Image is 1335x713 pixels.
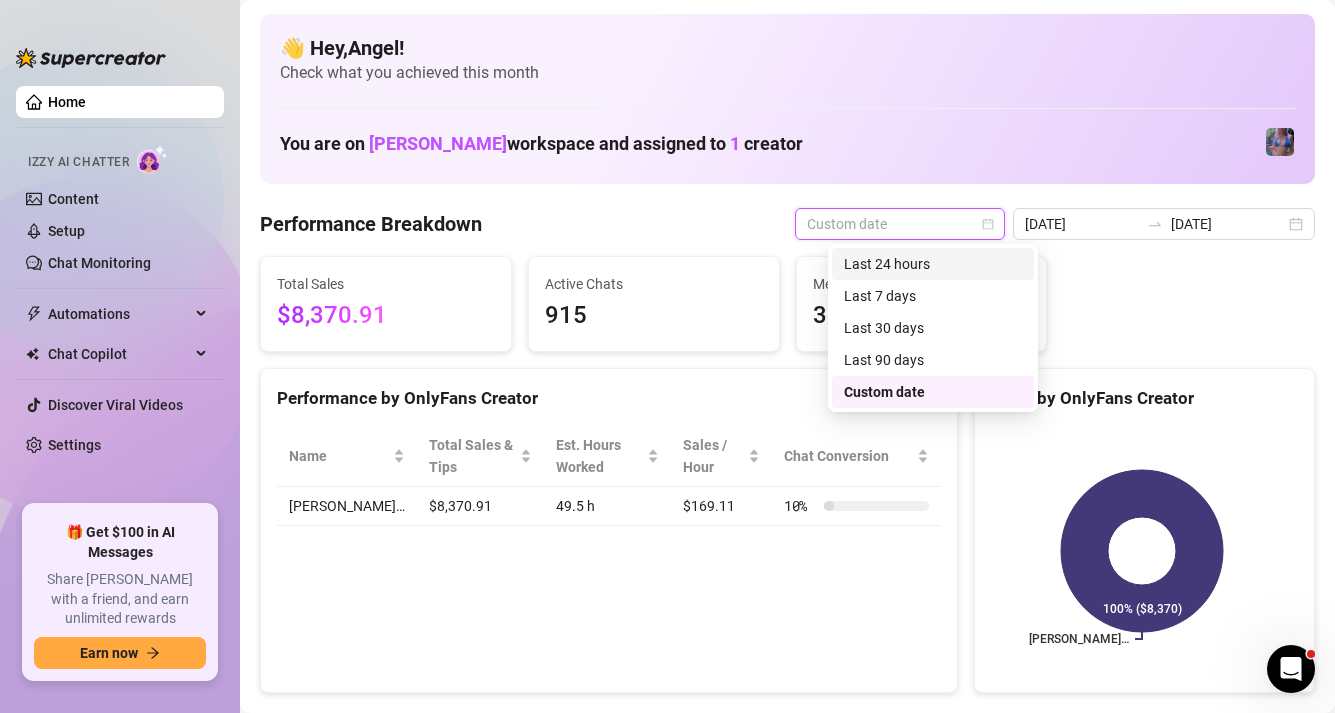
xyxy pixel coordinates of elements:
[813,297,1031,335] span: 3217
[48,255,151,271] a: Chat Monitoring
[429,434,516,478] span: Total Sales & Tips
[277,487,417,526] td: [PERSON_NAME]…
[417,487,544,526] td: $8,370.91
[260,210,482,238] h4: Performance Breakdown
[277,426,417,487] th: Name
[1171,213,1285,235] input: End date
[277,273,495,295] span: Total Sales
[277,385,941,412] div: Performance by OnlyFans Creator
[832,312,1034,344] div: Last 30 days
[16,48,166,68] img: logo-BBDzfeDw.svg
[982,218,994,230] span: calendar
[137,145,168,174] img: AI Chatter
[277,297,495,335] span: $8,370.91
[556,434,644,478] div: Est. Hours Worked
[1267,645,1315,693] iframe: Intercom live chat
[832,248,1034,280] div: Last 24 hours
[48,437,101,453] a: Settings
[1029,632,1129,646] text: [PERSON_NAME]…
[772,426,941,487] th: Chat Conversion
[813,273,1031,295] span: Messages Sent
[844,317,1022,339] div: Last 30 days
[280,62,1295,84] span: Check what you achieved this month
[289,445,389,467] span: Name
[807,209,993,239] span: Custom date
[34,637,206,669] button: Earn nowarrow-right
[671,487,772,526] td: $169.11
[34,523,206,562] span: 🎁 Get $100 in AI Messages
[832,280,1034,312] div: Last 7 days
[28,153,129,172] span: Izzy AI Chatter
[48,298,190,330] span: Automations
[844,381,1022,403] div: Custom date
[48,338,190,370] span: Chat Copilot
[544,487,672,526] td: 49.5 h
[48,397,183,413] a: Discover Viral Videos
[1147,216,1163,232] span: to
[784,495,816,517] span: 10 %
[280,34,1295,62] h4: 👋 Hey, Angel !
[1147,216,1163,232] span: swap-right
[1025,213,1139,235] input: Start date
[671,426,772,487] th: Sales / Hour
[832,344,1034,376] div: Last 90 days
[545,297,763,335] span: 915
[34,570,206,629] span: Share [PERSON_NAME] with a friend, and earn unlimited rewards
[683,434,744,478] span: Sales / Hour
[730,133,740,154] span: 1
[146,646,160,660] span: arrow-right
[1266,128,1294,156] img: Jaylie
[280,133,803,155] h1: You are on workspace and assigned to creator
[369,133,507,154] span: [PERSON_NAME]
[48,94,86,110] a: Home
[784,445,913,467] span: Chat Conversion
[48,191,99,207] a: Content
[48,223,85,239] a: Setup
[844,285,1022,307] div: Last 7 days
[417,426,544,487] th: Total Sales & Tips
[26,347,39,361] img: Chat Copilot
[545,273,763,295] span: Active Chats
[26,306,42,322] span: thunderbolt
[832,376,1034,408] div: Custom date
[844,349,1022,371] div: Last 90 days
[80,645,138,661] span: Earn now
[844,253,1022,275] div: Last 24 hours
[991,385,1298,412] div: Sales by OnlyFans Creator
